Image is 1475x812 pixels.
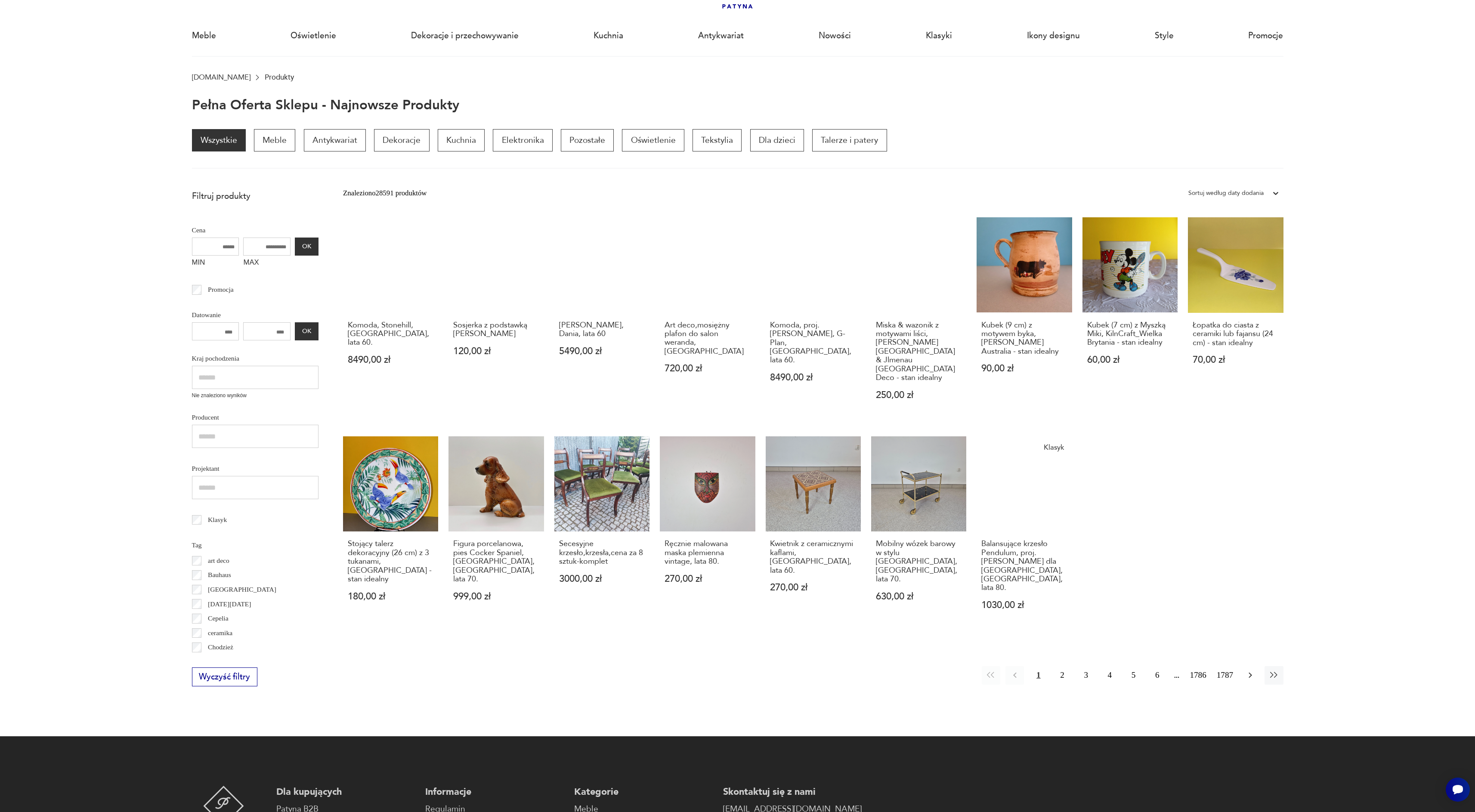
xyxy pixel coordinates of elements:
[453,540,539,584] h3: Figura porcelanowa, pies Cocker Spaniel, [GEOGRAPHIC_DATA], [GEOGRAPHIC_DATA], lata 70.
[343,217,438,420] a: Komoda, Stonehill, Wielka Brytania, lata 60.Komoda, Stonehill, [GEOGRAPHIC_DATA], lata 60.8490,00 zł
[1214,666,1236,685] button: 1787
[977,217,1072,420] a: Kubek (9 cm) z motywem byka, Robert Gordon Pottery Australia - stan idealnyKubek (9 cm) z motywem...
[192,16,216,56] a: Meble
[192,540,319,551] p: Tag
[622,129,684,151] a: Oświetlenie
[1188,217,1283,420] a: Łopatka do ciasta z ceramiki lub fajansu (24 cm) - stan idealnyŁopatka do ciasta z ceramiki lub f...
[981,321,1067,356] h3: Kubek (9 cm) z motywem byka, [PERSON_NAME] Australia - stan idealny
[348,355,434,364] p: 8490,00 zł
[208,284,234,295] p: Promocja
[1053,666,1071,685] button: 2
[1155,16,1174,56] a: Style
[425,786,564,798] p: Informacje
[208,514,227,525] p: Klasyk
[265,73,294,81] p: Produkty
[665,574,751,584] p: 270,00 zł
[871,436,966,630] a: Mobilny wózek barowy w stylu brussel, Niemcy, lata 70.Mobilny wózek barowy w stylu [GEOGRAPHIC_DA...
[665,364,751,373] p: 720,00 zł
[574,786,713,798] p: Kategorie
[192,667,257,686] button: Wyczyść filtry
[559,347,645,356] p: 5490,00 zł
[295,322,318,340] button: OK
[876,321,962,383] h3: Miska & wazonik z motywami liści, [PERSON_NAME] [GEOGRAPHIC_DATA] & Jlmenau [GEOGRAPHIC_DATA] Dec...
[438,129,485,151] a: Kuchnia
[876,592,962,601] p: 630,00 zł
[1082,217,1178,420] a: Kubek (7 cm) z Myszką Miki, KilnCraft_Wielka Brytania - stan idealnyKubek (7 cm) z Myszką Miki, K...
[766,436,861,630] a: Kwietnik z ceramicznymi kaflami, Niemcy, lata 60.Kwietnik z ceramicznymi kaflami, [GEOGRAPHIC_DAT...
[812,129,887,151] p: Talerze i patery
[192,392,319,400] p: Nie znaleziono wyników
[693,129,742,151] a: Tekstylia
[561,129,614,151] a: Pozostałe
[295,238,318,256] button: OK
[192,463,319,474] p: Projektant
[819,16,851,56] a: Nowości
[192,256,239,272] label: MIN
[208,656,232,667] p: Ćmielów
[208,569,231,580] p: Bauhaus
[559,540,645,566] h3: Secesyjne krzesło,krzesła,cena za 8 sztuk-komplet
[1187,666,1209,685] button: 1786
[208,642,233,653] p: Chodzież
[1087,355,1173,364] p: 60,00 zł
[1188,188,1264,199] div: Sortuj według daty dodania
[493,129,552,151] a: Elektronika
[1446,778,1470,802] iframe: Smartsupp widget button
[981,364,1067,373] p: 90,00 zł
[1029,666,1048,685] button: 1
[192,191,319,202] p: Filtruj produkty
[926,16,952,56] a: Klasyki
[1193,355,1279,364] p: 70,00 zł
[348,321,434,347] h3: Komoda, Stonehill, [GEOGRAPHIC_DATA], lata 60.
[770,540,856,575] h3: Kwietnik z ceramicznymi kaflami, [GEOGRAPHIC_DATA], lata 60.
[665,540,751,566] h3: Ręcznie malowana maska plemienna vintage, lata 80.
[1087,321,1173,347] h3: Kubek (7 cm) z Myszką Miki, KilnCraft_Wielka Brytania - stan idealny
[243,256,291,272] label: MAX
[192,309,319,321] p: Datowanie
[660,436,755,630] a: Ręcznie malowana maska plemienna vintage, lata 80.Ręcznie malowana maska plemienna vintage, lata ...
[977,436,1072,630] a: KlasykBalansujące krzesło Pendulum, proj. P. Opsvik dla Stokke, Norwegia, lata 80.Balansujące krz...
[770,321,856,365] h3: Komoda, proj. [PERSON_NAME], G-Plan, [GEOGRAPHIC_DATA], lata 60.
[871,217,966,420] a: Miska & wazonik z motywami liści, Edmund Kruger Germany & Jlmenau Germany_Art Deco - stan idealny...
[343,188,427,199] div: Znaleziono 28591 produktów
[254,129,295,151] a: Meble
[208,584,276,595] p: [GEOGRAPHIC_DATA]
[348,592,434,601] p: 180,00 zł
[750,129,804,151] a: Dla dzieci
[374,129,429,151] a: Dekoracje
[1101,666,1119,685] button: 4
[1027,16,1080,56] a: Ikony designu
[304,129,366,151] p: Antykwariat
[291,16,336,56] a: Oświetlenie
[770,583,856,592] p: 270,00 zł
[192,412,319,423] p: Producent
[1124,666,1143,685] button: 5
[1248,16,1283,56] a: Promocje
[594,16,623,56] a: Kuchnia
[453,592,539,601] p: 999,00 zł
[981,540,1067,592] h3: Balansujące krzesło Pendulum, proj. [PERSON_NAME] dla [GEOGRAPHIC_DATA], [GEOGRAPHIC_DATA], lata 80.
[1077,666,1095,685] button: 3
[554,217,649,420] a: Komoda, Dania, lata 60[PERSON_NAME], Dania, lata 605490,00 zł
[723,786,862,798] p: Skontaktuj się z nami
[766,217,861,420] a: Komoda, proj. V. Wilkins, G-Plan, Wielka Brytania, lata 60.Komoda, proj. [PERSON_NAME], G-Plan, [...
[1193,321,1279,347] h3: Łopatka do ciasta z ceramiki lub fajansu (24 cm) - stan idealny
[208,627,232,639] p: ceramika
[448,217,544,420] a: Sosjerka z podstawką Ilmenau Graf Von HennebergSosjerka z podstawką [PERSON_NAME]120,00 zł
[276,786,415,798] p: Dla kupujących
[192,225,319,236] p: Cena
[453,347,539,356] p: 120,00 zł
[192,129,246,151] a: Wszystkie
[770,373,856,382] p: 8490,00 zł
[343,436,438,630] a: Stojący talerz dekoracyjny (26 cm) z 3 tukanami, Japonia - stan idealnyStojący talerz dekoracyjny...
[348,540,434,584] h3: Stojący talerz dekoracyjny (26 cm) z 3 tukanami, [GEOGRAPHIC_DATA] - stan idealny
[411,16,519,56] a: Dekoracje i przechowywanie
[208,613,229,624] p: Cepelia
